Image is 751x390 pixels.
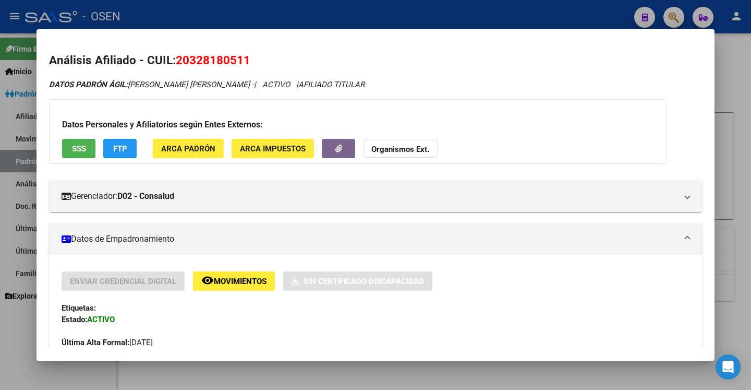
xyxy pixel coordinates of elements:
strong: Organismos Ext. [371,145,429,154]
strong: Última Alta Formal: [62,338,129,347]
mat-expansion-panel-header: Gerenciador:D02 - Consalud [49,181,702,212]
button: SSS [62,139,95,158]
span: FTP [113,144,127,153]
mat-expansion-panel-header: Datos de Empadronamiento [49,223,702,255]
button: ARCA Padrón [153,139,224,158]
button: ARCA Impuestos [232,139,314,158]
button: Movimientos [193,271,275,291]
strong: Estado: [62,315,87,324]
div: Open Intercom Messenger [716,354,741,380]
strong: Etiquetas: [62,303,96,313]
span: SSS [72,144,86,153]
span: AFILIADO TITULAR [298,80,365,89]
mat-panel-title: Datos de Empadronamiento [62,233,677,245]
i: | ACTIVO | [49,80,365,89]
button: Organismos Ext. [363,139,438,158]
strong: DATOS PADRÓN ÁGIL: [49,80,128,89]
button: Enviar Credencial Digital [62,271,185,291]
span: ARCA Impuestos [240,144,306,153]
strong: D02 - Consalud [117,190,174,203]
span: Enviar Credencial Digital [70,277,176,286]
button: FTP [103,139,137,158]
span: Sin Certificado Discapacidad [304,277,424,286]
span: [PERSON_NAME] [PERSON_NAME] - [49,80,254,89]
mat-icon: remove_red_eye [201,274,214,287]
strong: ACTIVO [87,315,115,324]
span: [DATE] [62,338,153,347]
span: 20328180511 [176,53,250,67]
mat-panel-title: Gerenciador: [62,190,677,203]
button: Sin Certificado Discapacidad [283,271,432,291]
h2: Análisis Afiliado - CUIL: [49,52,702,69]
span: ARCA Padrón [161,144,215,153]
span: Movimientos [214,277,267,286]
h3: Datos Personales y Afiliatorios según Entes Externos: [62,119,654,131]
